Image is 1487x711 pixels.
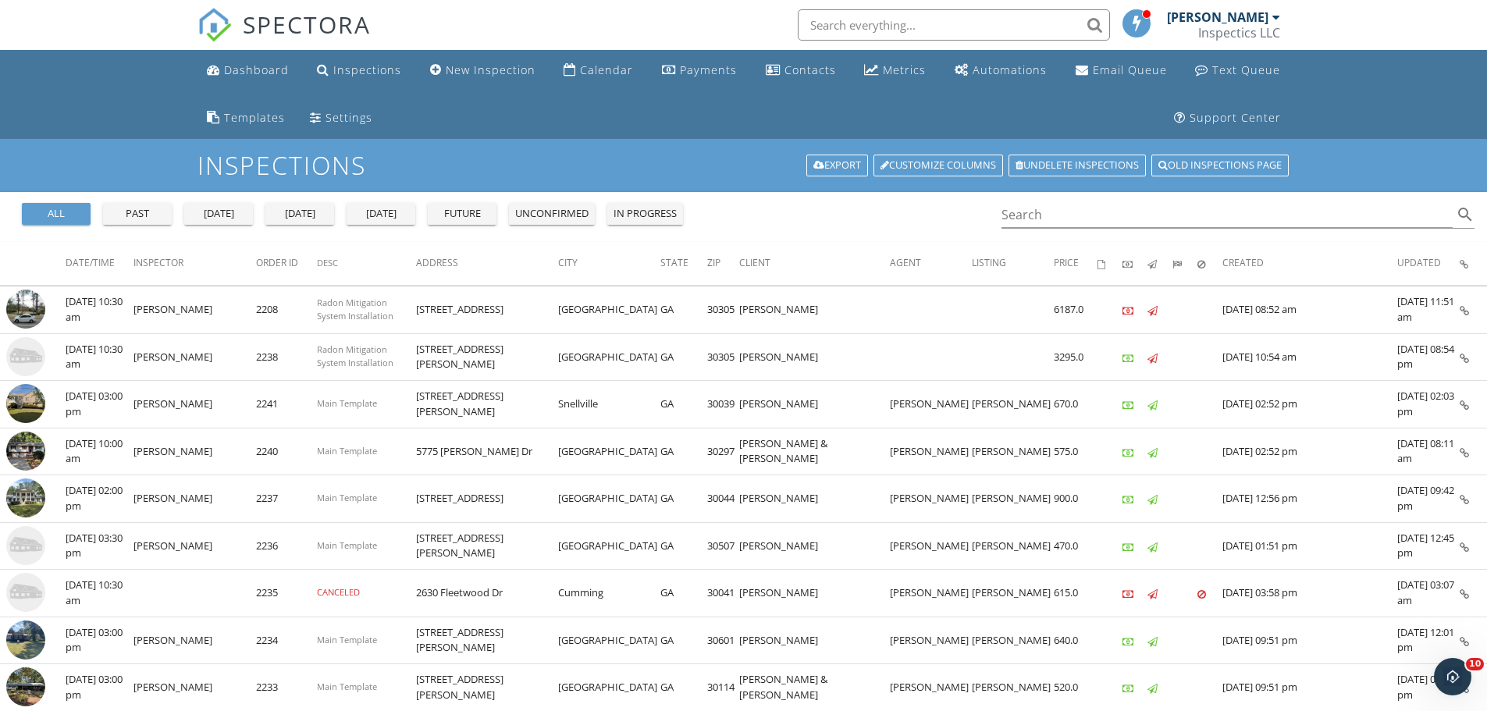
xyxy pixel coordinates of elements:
[66,570,133,617] td: [DATE] 10:30 am
[580,62,633,77] div: Calendar
[66,522,133,570] td: [DATE] 03:30 pm
[1197,242,1222,286] th: Canceled: Not sorted.
[739,617,890,664] td: [PERSON_NAME]
[133,522,256,570] td: [PERSON_NAME]
[317,492,377,503] span: Main Template
[434,206,490,222] div: future
[806,155,868,176] a: Export
[972,475,1054,523] td: [PERSON_NAME]
[1212,62,1280,77] div: Text Queue
[873,155,1003,176] a: Customize Columns
[28,206,84,222] div: all
[558,428,660,475] td: [GEOGRAPHIC_DATA]
[66,428,133,475] td: [DATE] 10:00 am
[1434,658,1471,695] iframe: Intercom live chat
[66,256,115,269] span: Date/Time
[707,570,739,617] td: 30041
[660,617,707,664] td: GA
[6,478,45,517] img: image_processing2025091876hriwtu.jpeg
[972,428,1054,475] td: [PERSON_NAME]
[190,206,247,222] div: [DATE]
[1167,9,1268,25] div: [PERSON_NAME]
[1172,242,1197,286] th: Submitted: Not sorted.
[558,570,660,617] td: Cumming
[256,522,317,570] td: 2236
[256,428,317,475] td: 2240
[1397,475,1460,523] td: [DATE] 09:42 pm
[6,667,45,706] img: image_processing2025091276yw4a09.jpeg
[133,242,256,286] th: Inspector: Not sorted.
[224,110,285,125] div: Templates
[416,475,558,523] td: [STREET_ADDRESS]
[66,333,133,381] td: [DATE] 10:30 am
[890,242,972,286] th: Agent: Not sorted.
[133,617,256,664] td: [PERSON_NAME]
[1397,256,1441,269] span: Updated
[1397,522,1460,570] td: [DATE] 12:45 pm
[1397,242,1460,286] th: Updated: Not sorted.
[317,397,377,409] span: Main Template
[416,333,558,381] td: [STREET_ADDRESS][PERSON_NAME]
[739,381,890,428] td: [PERSON_NAME]
[6,526,45,565] img: house-placeholder-square-ca63347ab8c70e15b013bc22427d3df0f7f082c62ce06d78aee8ec4e70df452f.jpg
[1222,242,1397,286] th: Created: Not sorted.
[1151,155,1289,176] a: Old inspections page
[201,104,291,133] a: Templates
[317,634,377,645] span: Main Template
[1097,242,1122,286] th: Agreements signed: Not sorted.
[739,522,890,570] td: [PERSON_NAME]
[1168,104,1287,133] a: Support Center
[1190,110,1281,125] div: Support Center
[660,242,707,286] th: State: Not sorted.
[1147,242,1172,286] th: Published: Not sorted.
[558,522,660,570] td: [GEOGRAPHIC_DATA]
[660,570,707,617] td: GA
[201,56,295,85] a: Dashboard
[1198,25,1280,41] div: Inspectics LLC
[858,56,932,85] a: Metrics
[680,62,737,77] div: Payments
[256,242,317,286] th: Order ID: Not sorted.
[972,381,1054,428] td: [PERSON_NAME]
[1222,617,1397,664] td: [DATE] 09:51 pm
[6,337,45,376] img: house-placeholder-square-ca63347ab8c70e15b013bc22427d3df0f7f082c62ce06d78aee8ec4e70df452f.jpg
[66,286,133,334] td: [DATE] 10:30 am
[707,381,739,428] td: 30039
[1397,381,1460,428] td: [DATE] 02:03 pm
[1054,256,1079,269] span: Price
[558,333,660,381] td: [GEOGRAPHIC_DATA]
[416,286,558,334] td: [STREET_ADDRESS]
[1222,475,1397,523] td: [DATE] 12:56 pm
[1001,202,1453,228] input: Search
[6,573,45,612] img: house-placeholder-square-ca63347ab8c70e15b013bc22427d3df0f7f082c62ce06d78aee8ec4e70df452f.jpg
[883,62,926,77] div: Metrics
[317,297,393,322] span: Radon Mitigation System Installation
[1054,522,1097,570] td: 470.0
[509,203,595,225] button: unconfirmed
[660,475,707,523] td: GA
[333,62,401,77] div: Inspections
[1397,428,1460,475] td: [DATE] 08:11 am
[614,206,677,222] div: in progress
[133,475,256,523] td: [PERSON_NAME]
[416,256,458,269] span: Address
[66,475,133,523] td: [DATE] 02:00 pm
[798,9,1110,41] input: Search everything...
[558,475,660,523] td: [GEOGRAPHIC_DATA]
[133,381,256,428] td: [PERSON_NAME]
[972,570,1054,617] td: [PERSON_NAME]
[660,333,707,381] td: GA
[973,62,1047,77] div: Automations
[1009,155,1146,176] a: Undelete inspections
[1222,522,1397,570] td: [DATE] 01:51 pm
[1054,570,1097,617] td: 615.0
[890,428,972,475] td: [PERSON_NAME]
[197,8,232,42] img: The Best Home Inspection Software - Spectora
[739,286,890,334] td: [PERSON_NAME]
[760,56,842,85] a: Contacts
[558,286,660,334] td: [GEOGRAPHIC_DATA]
[317,257,338,268] span: Desc
[243,8,371,41] span: SPECTORA
[707,256,720,269] span: Zip
[739,256,770,269] span: Client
